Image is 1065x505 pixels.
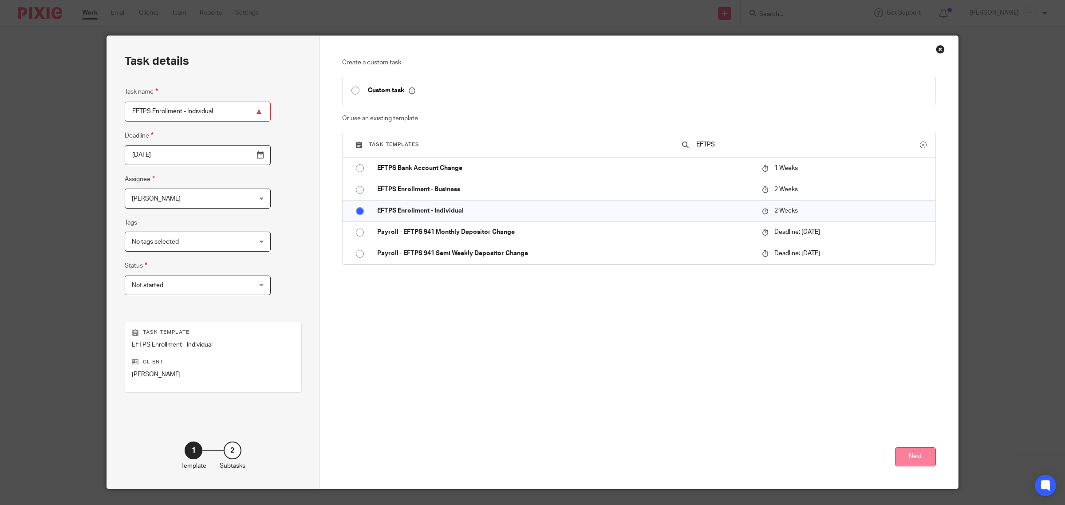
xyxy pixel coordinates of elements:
[181,462,206,470] p: Template
[185,442,202,459] div: 1
[125,130,154,141] label: Deadline
[774,229,820,235] span: Deadline: [DATE]
[224,442,241,459] div: 2
[125,145,271,165] input: Pick a date
[132,340,295,349] p: EFTPS Enrollment - Individual
[132,282,163,288] span: Not started
[774,186,798,193] span: 2 Weeks
[895,447,936,466] button: Next
[377,228,753,237] p: Payroll - EFTPS 941 Monthly Depositor Change
[125,54,189,69] h2: Task details
[774,250,820,256] span: Deadline: [DATE]
[132,239,179,245] span: No tags selected
[377,206,753,215] p: EFTPS Enrollment - Individual
[132,196,181,202] span: [PERSON_NAME]
[132,370,295,379] p: [PERSON_NAME]
[125,260,147,271] label: Status
[377,249,753,258] p: Payroll - EFTPS 941 Semi Weekly Depositor Change
[125,218,137,227] label: Tags
[368,87,415,95] p: Custom task
[125,102,271,122] input: Task name
[369,142,419,147] span: Task templates
[220,462,245,470] p: Subtasks
[342,114,936,123] p: Or use an existing template
[774,165,798,171] span: 1 Weeks
[936,45,945,54] div: Close this dialog window
[132,359,295,366] p: Client
[132,329,295,336] p: Task template
[125,87,158,97] label: Task name
[342,58,936,67] p: Create a custom task
[125,174,155,184] label: Assignee
[377,185,753,194] p: EFTPS Enrollment - Business
[695,140,920,150] input: Search...
[774,208,798,214] span: 2 Weeks
[377,164,753,173] p: EFTPS Bank Account Change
